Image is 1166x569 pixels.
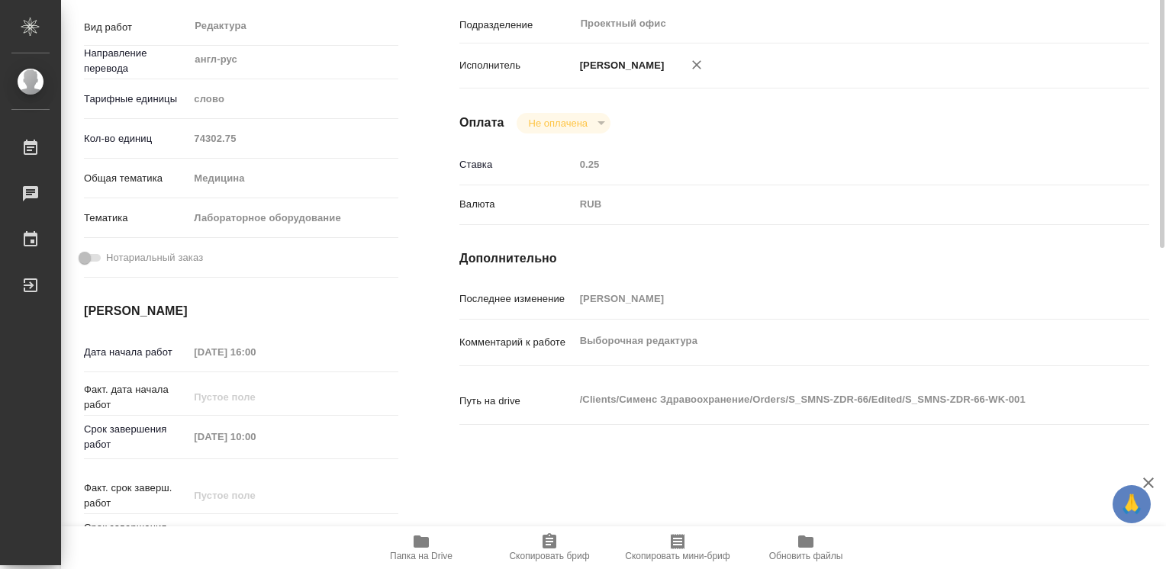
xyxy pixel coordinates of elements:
p: Тематика [84,211,188,226]
p: Подразделение [459,18,575,33]
span: Скопировать мини-бриф [625,551,730,561]
p: Комментарий к работе [459,335,575,350]
span: Скопировать бриф [509,551,589,561]
button: Скопировать бриф [485,526,614,569]
button: Скопировать мини-бриф [614,526,742,569]
p: Срок завершения услуги [84,520,188,551]
p: Последнее изменение [459,291,575,307]
p: Срок завершения работ [84,422,188,452]
input: Пустое поле [188,127,398,149]
span: 🙏 [1119,488,1145,520]
div: Не оплачена [517,113,610,133]
p: Путь на drive [459,394,575,409]
p: Факт. дата начала работ [84,382,188,413]
h4: [PERSON_NAME] [84,302,398,320]
span: Папка на Drive [390,551,453,561]
input: ✎ Введи что-нибудь [188,524,322,546]
input: Пустое поле [188,341,322,363]
p: Ставка [459,157,575,172]
input: Пустое поле [188,484,322,506]
div: RUB [575,191,1092,217]
span: Нотариальный заказ [106,250,203,265]
button: Не оплачена [524,117,592,130]
div: Лабораторное оборудование [188,205,398,231]
input: Пустое поле [188,426,322,448]
input: Пустое поле [188,386,322,408]
p: Общая тематика [84,171,188,186]
p: Факт. срок заверш. работ [84,481,188,511]
button: 🙏 [1113,485,1151,523]
button: Папка на Drive [357,526,485,569]
input: Пустое поле [575,153,1092,175]
p: Валюта [459,197,575,212]
span: Обновить файлы [769,551,843,561]
textarea: /Clients/Сименс Здравоохранение/Orders/S_SMNS-ZDR-66/Edited/S_SMNS-ZDR-66-WK-001 [575,387,1092,413]
textarea: Выборочная редактура [575,328,1092,354]
div: слово [188,86,398,112]
p: [PERSON_NAME] [575,58,665,73]
p: Направление перевода [84,46,188,76]
p: Тарифные единицы [84,92,188,107]
p: Исполнитель [459,58,575,73]
p: Кол-во единиц [84,131,188,146]
button: Удалить исполнителя [680,48,713,82]
h4: Оплата [459,114,504,132]
button: Обновить файлы [742,526,870,569]
h4: Дополнительно [459,249,1149,268]
p: Вид работ [84,20,188,35]
input: Пустое поле [575,288,1092,310]
div: Медицина [188,166,398,191]
p: Дата начала работ [84,345,188,360]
